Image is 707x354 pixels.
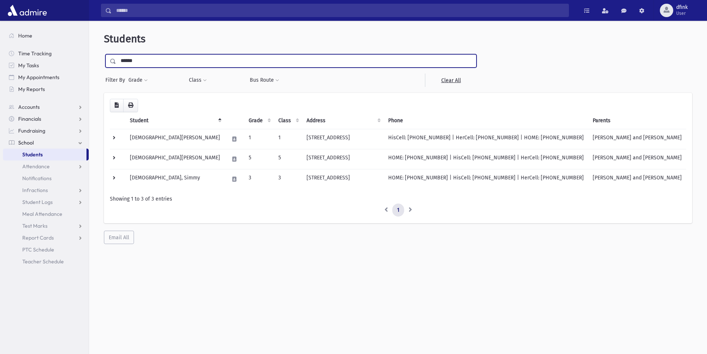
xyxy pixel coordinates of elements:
th: Phone [384,112,588,129]
input: Search [112,4,569,17]
a: Test Marks [3,220,89,232]
span: Students [104,33,145,45]
a: Notifications [3,172,89,184]
td: [PERSON_NAME] and [PERSON_NAME] [588,169,686,189]
a: PTC Schedule [3,244,89,256]
span: dfink [676,4,688,10]
span: Students [22,151,43,158]
td: HOME: [PHONE_NUMBER] | HisCell: [PHONE_NUMBER] | HerCell: [PHONE_NUMBER] [384,169,588,189]
button: Bus Route [249,74,279,87]
span: Student Logs [22,199,53,205]
span: My Appointments [18,74,59,81]
td: 3 [244,169,274,189]
span: Meal Attendance [22,211,62,217]
td: 3 [274,169,302,189]
a: Clear All [425,74,477,87]
span: Attendance [22,163,50,170]
a: Home [3,30,89,42]
button: Print [123,99,138,112]
td: 5 [274,149,302,169]
a: Accounts [3,101,89,113]
span: PTC Schedule [22,246,54,253]
button: Email All [104,231,134,244]
td: [DEMOGRAPHIC_DATA][PERSON_NAME] [125,129,225,149]
td: 5 [244,149,274,169]
td: [PERSON_NAME] and [PERSON_NAME] [588,149,686,169]
a: Infractions [3,184,89,196]
span: Financials [18,116,41,122]
td: HOME: [PHONE_NUMBER] | HisCell: [PHONE_NUMBER] | HerCell: [PHONE_NUMBER] [384,149,588,169]
td: HisCell: [PHONE_NUMBER] | HerCell: [PHONE_NUMBER] | HOME: [PHONE_NUMBER] [384,129,588,149]
td: [STREET_ADDRESS] [302,169,384,189]
a: Report Cards [3,232,89,244]
td: [STREET_ADDRESS] [302,129,384,149]
a: Student Logs [3,196,89,208]
span: School [18,139,34,146]
span: Time Tracking [18,50,52,57]
a: Fundraising [3,125,89,137]
div: Showing 1 to 3 of 3 entries [110,195,686,203]
td: [STREET_ADDRESS] [302,149,384,169]
th: Student: activate to sort column descending [125,112,225,129]
span: My Reports [18,86,45,92]
button: Grade [128,74,148,87]
button: Class [189,74,207,87]
span: Filter By [105,76,128,84]
th: Parents [588,112,686,129]
a: My Reports [3,83,89,95]
th: Class: activate to sort column ascending [274,112,302,129]
span: Home [18,32,32,39]
a: School [3,137,89,149]
span: My Tasks [18,62,39,69]
span: Infractions [22,187,48,194]
td: 1 [244,129,274,149]
span: Report Cards [22,234,54,241]
span: Test Marks [22,223,48,229]
a: Time Tracking [3,48,89,59]
span: Fundraising [18,127,45,134]
span: Notifications [22,175,52,182]
a: My Tasks [3,59,89,71]
a: Meal Attendance [3,208,89,220]
a: Financials [3,113,89,125]
span: Accounts [18,104,40,110]
td: [DEMOGRAPHIC_DATA][PERSON_NAME] [125,149,225,169]
a: Teacher Schedule [3,256,89,267]
th: Address: activate to sort column ascending [302,112,384,129]
a: Students [3,149,86,160]
a: My Appointments [3,71,89,83]
th: Grade: activate to sort column ascending [244,112,274,129]
span: User [676,10,688,16]
a: Attendance [3,160,89,172]
td: [PERSON_NAME] and [PERSON_NAME] [588,129,686,149]
td: 1 [274,129,302,149]
span: Teacher Schedule [22,258,64,265]
td: [DEMOGRAPHIC_DATA], Simmy [125,169,225,189]
img: AdmirePro [6,3,49,18]
a: 1 [392,204,404,217]
button: CSV [110,99,124,112]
